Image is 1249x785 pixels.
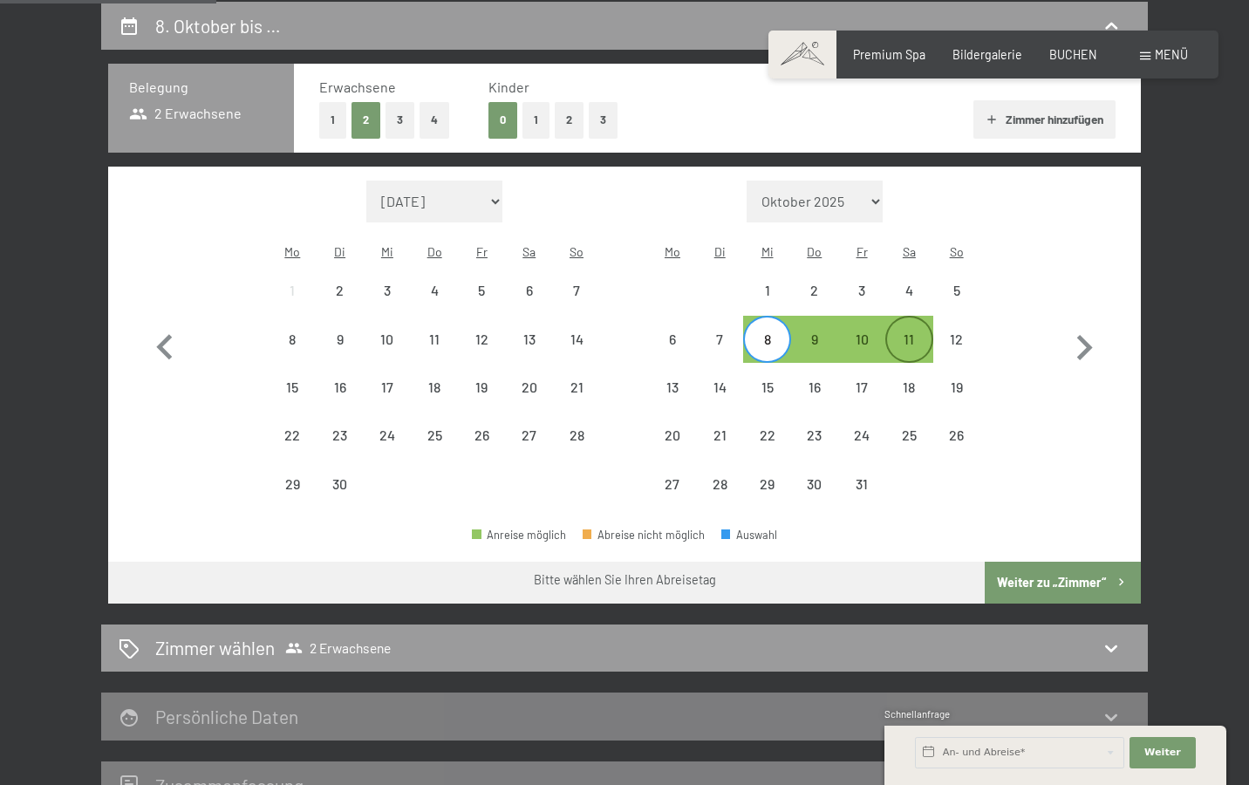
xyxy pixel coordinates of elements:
[793,428,836,472] div: 23
[334,244,345,259] abbr: Dienstag
[840,283,884,327] div: 3
[793,283,836,327] div: 2
[458,412,505,459] div: Abreise nicht möglich
[885,412,932,459] div: Abreise nicht möglich
[838,364,885,411] div: Fri Oct 17 2025
[985,562,1141,604] button: Weiter zu „Zimmer“
[316,316,363,363] div: Tue Sep 09 2025
[364,267,411,314] div: Wed Sep 03 2025
[649,364,696,411] div: Abreise nicht möglich
[269,412,316,459] div: Abreise nicht möglich
[935,380,979,424] div: 19
[555,283,598,327] div: 7
[838,267,885,314] div: Abreise nicht möglich
[411,267,458,314] div: Thu Sep 04 2025
[319,78,396,95] span: Erwachsene
[269,364,316,411] div: Mon Sep 15 2025
[884,708,950,720] span: Schnellanfrage
[743,316,790,363] div: Abreise möglich
[364,364,411,411] div: Wed Sep 17 2025
[270,477,314,521] div: 29
[270,428,314,472] div: 22
[933,316,980,363] div: Abreise nicht möglich
[506,364,553,411] div: Sat Sep 20 2025
[933,267,980,314] div: Abreise nicht möglich
[838,316,885,363] div: Fri Oct 10 2025
[840,380,884,424] div: 17
[853,47,925,62] a: Premium Spa
[316,364,363,411] div: Abreise nicht möglich
[1049,47,1097,62] span: BUCHEN
[351,102,380,138] button: 2
[458,267,505,314] div: Fri Sep 05 2025
[651,477,694,521] div: 27
[317,428,361,472] div: 23
[411,316,458,363] div: Thu Sep 11 2025
[458,316,505,363] div: Fri Sep 12 2025
[506,412,553,459] div: Sat Sep 27 2025
[508,283,551,327] div: 6
[589,102,618,138] button: 3
[696,316,743,363] div: Tue Oct 07 2025
[885,364,932,411] div: Abreise nicht möglich
[506,267,553,314] div: Abreise nicht möglich
[411,267,458,314] div: Abreise nicht möglich
[427,244,442,259] abbr: Donnerstag
[698,477,741,521] div: 28
[155,706,298,727] h2: Persönliche Daten
[651,428,694,472] div: 20
[838,460,885,507] div: Abreise nicht möglich
[460,428,503,472] div: 26
[364,412,411,459] div: Abreise nicht möglich
[791,364,838,411] div: Thu Oct 16 2025
[316,412,363,459] div: Tue Sep 23 2025
[885,267,932,314] div: Abreise nicht möglich
[649,412,696,459] div: Abreise nicht möglich
[696,460,743,507] div: Tue Oct 28 2025
[743,267,790,314] div: Wed Oct 01 2025
[155,15,281,37] h2: 8. Oktober bis …
[140,181,190,509] button: Vorheriger Monat
[522,102,549,138] button: 1
[1130,737,1196,768] button: Weiter
[553,412,600,459] div: Abreise nicht möglich
[317,380,361,424] div: 16
[522,244,536,259] abbr: Samstag
[317,477,361,521] div: 30
[458,316,505,363] div: Abreise nicht möglich
[791,460,838,507] div: Abreise nicht möglich
[129,78,273,97] h3: Belegung
[155,635,275,660] h2: Zimmer wählen
[665,244,680,259] abbr: Montag
[1144,746,1181,760] span: Weiter
[411,364,458,411] div: Thu Sep 18 2025
[838,364,885,411] div: Abreise nicht möglich
[316,364,363,411] div: Tue Sep 16 2025
[420,102,449,138] button: 4
[317,283,361,327] div: 2
[460,380,503,424] div: 19
[364,316,411,363] div: Wed Sep 10 2025
[885,364,932,411] div: Sat Oct 18 2025
[793,477,836,521] div: 30
[269,364,316,411] div: Abreise nicht möglich
[933,267,980,314] div: Sun Oct 05 2025
[508,428,551,472] div: 27
[1059,181,1109,509] button: Nächster Monat
[935,332,979,376] div: 12
[269,316,316,363] div: Mon Sep 08 2025
[887,332,931,376] div: 11
[807,244,822,259] abbr: Donnerstag
[553,316,600,363] div: Sun Sep 14 2025
[269,267,316,314] div: Abreise nicht möglich
[952,47,1022,62] a: Bildergalerie
[696,364,743,411] div: Tue Oct 14 2025
[458,364,505,411] div: Abreise nicht möglich
[460,283,503,327] div: 5
[506,364,553,411] div: Abreise nicht möglich
[696,412,743,459] div: Tue Oct 21 2025
[651,380,694,424] div: 13
[316,460,363,507] div: Tue Sep 30 2025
